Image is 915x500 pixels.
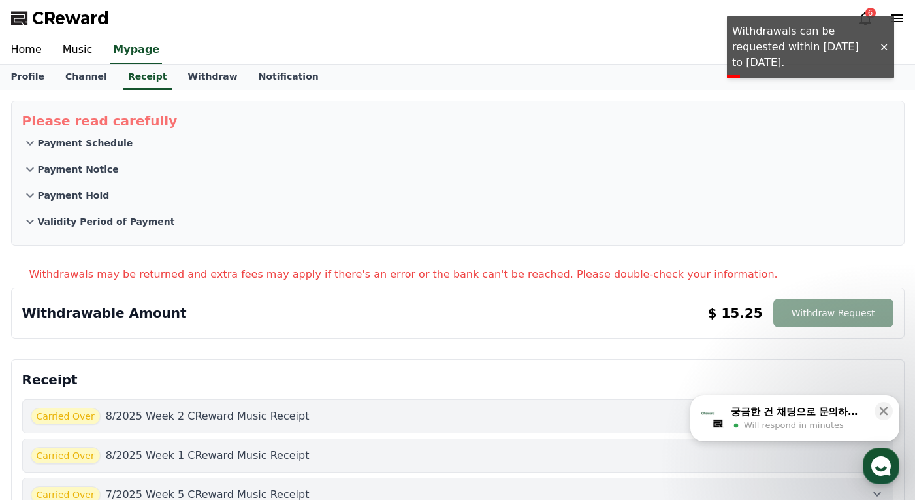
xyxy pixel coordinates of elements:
button: Payment Notice [22,156,893,182]
a: Withdraw [177,65,248,90]
button: Withdraw Request [773,299,893,327]
div: 6 [865,8,876,18]
a: Mypage [110,37,162,64]
a: Notification [248,65,329,90]
button: Validity Period of Payment [22,208,893,235]
p: Please read carefully [22,112,893,130]
span: Messages [108,412,147,422]
a: Home [4,392,86,424]
span: Carried Over [31,447,101,464]
span: Home [33,411,56,422]
span: Settings [193,411,225,422]
p: 8/2025 Week 2 CReward Music Receipt [106,408,310,424]
p: 8/2025 Week 1 CReward Music Receipt [106,448,310,463]
button: Payment Hold [22,182,893,208]
a: Profile [1,65,55,90]
a: Home [1,37,52,64]
a: Music [52,37,103,64]
a: 6 [858,10,873,26]
a: Channel [55,65,118,90]
p: Receipt [22,371,893,389]
p: Payment Schedule [38,137,133,150]
span: CReward [32,8,109,29]
p: Payment Notice [38,163,119,176]
p: Validity Period of Payment [38,215,175,228]
a: Receipt [123,65,172,90]
button: Carried Over 8/2025 Week 2 CReward Music Receipt [22,399,893,433]
a: CReward [11,8,109,29]
a: Settings [169,392,251,424]
a: Messages [86,392,169,424]
p: $ 15.25 [708,304,763,322]
p: Payment Hold [38,189,110,202]
span: Carried Over [31,408,101,425]
button: Carried Over 8/2025 Week 1 CReward Music Receipt [22,439,893,473]
p: Withdrawals may be returned and extra fees may apply if there's an error or the bank can't be rea... [29,267,905,282]
button: Payment Schedule [22,130,893,156]
p: Withdrawable Amount [22,304,187,322]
